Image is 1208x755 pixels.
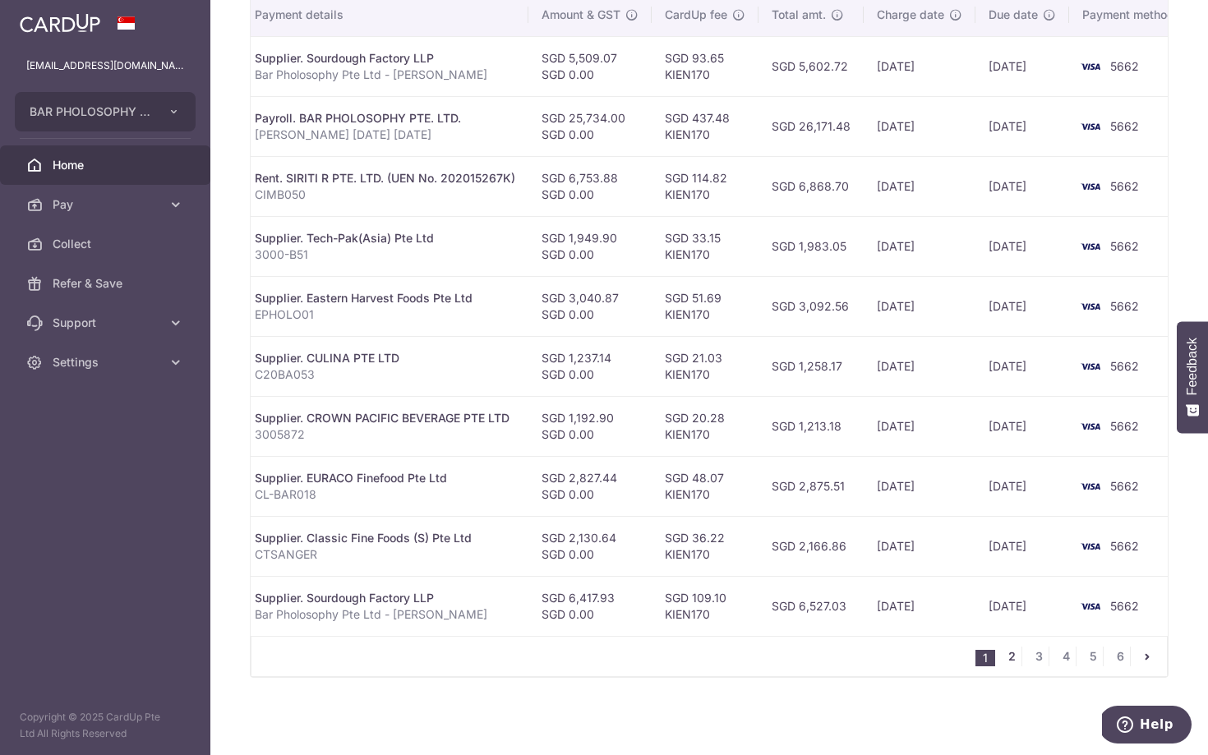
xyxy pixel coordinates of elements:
span: 5662 [1110,539,1139,553]
span: BAR PHOLOSOPHY PTE. LTD. [30,104,151,120]
td: SGD 48.07 KIEN170 [652,456,758,516]
td: [DATE] [975,336,1069,396]
td: [DATE] [864,576,975,636]
span: Refer & Save [53,275,161,292]
span: Home [53,157,161,173]
td: SGD 3,092.56 [758,276,864,336]
td: SGD 1,237.14 SGD 0.00 [528,336,652,396]
td: SGD 21.03 KIEN170 [652,336,758,396]
span: Pay [53,196,161,213]
td: SGD 20.28 KIEN170 [652,396,758,456]
p: CIMB050 [255,186,515,203]
td: SGD 36.22 KIEN170 [652,516,758,576]
td: SGD 26,171.48 [758,96,864,156]
span: Total amt. [772,7,826,23]
td: [DATE] [864,156,975,216]
p: 3000-B51 [255,246,515,263]
p: Bar Pholosophy Pte Ltd - [PERSON_NAME] [255,606,515,623]
td: SGD 2,166.86 [758,516,864,576]
img: Bank Card [1074,596,1107,616]
a: 3 [1029,647,1049,666]
span: Collect [53,236,161,252]
p: 3005872 [255,426,515,443]
span: Settings [53,354,161,371]
a: 5 [1083,647,1103,666]
span: 5662 [1110,419,1139,433]
td: SGD 6,527.03 [758,576,864,636]
div: Supplier. Sourdough Factory LLP [255,590,515,606]
button: BAR PHOLOSOPHY PTE. LTD. [15,92,196,131]
div: Supplier. CULINA PTE LTD [255,350,515,366]
td: SGD 6,753.88 SGD 0.00 [528,156,652,216]
p: Bar Pholosophy Pte Ltd - [PERSON_NAME] [255,67,515,83]
td: [DATE] [864,36,975,96]
td: SGD 25,734.00 SGD 0.00 [528,96,652,156]
span: Charge date [877,7,944,23]
td: [DATE] [975,96,1069,156]
td: [DATE] [864,336,975,396]
td: SGD 437.48 KIEN170 [652,96,758,156]
img: Bank Card [1074,117,1107,136]
td: SGD 93.65 KIEN170 [652,36,758,96]
p: C20BA053 [255,366,515,383]
td: SGD 1,983.05 [758,216,864,276]
td: SGD 6,868.70 [758,156,864,216]
td: [DATE] [975,516,1069,576]
span: Due date [989,7,1038,23]
img: Bank Card [1074,177,1107,196]
td: [DATE] [864,456,975,516]
td: SGD 2,875.51 [758,456,864,516]
p: CL-BAR018 [255,486,515,503]
span: 5662 [1110,299,1139,313]
div: Rent. SIRITI R PTE. LTD. (UEN No. 202015267K) [255,170,515,186]
td: SGD 2,827.44 SGD 0.00 [528,456,652,516]
span: Amount & GST [542,7,620,23]
span: 5662 [1110,479,1139,493]
td: [DATE] [864,96,975,156]
td: [DATE] [975,156,1069,216]
div: Supplier. EURACO Finefood Pte Ltd [255,470,515,486]
td: SGD 33.15 KIEN170 [652,216,758,276]
nav: pager [975,637,1167,676]
td: SGD 114.82 KIEN170 [652,156,758,216]
div: Supplier. CROWN PACIFIC BEVERAGE PTE LTD [255,410,515,426]
td: [DATE] [975,276,1069,336]
td: [DATE] [975,576,1069,636]
p: [PERSON_NAME] [DATE] [DATE] [255,127,515,143]
button: Feedback - Show survey [1177,321,1208,433]
td: SGD 51.69 KIEN170 [652,276,758,336]
img: Bank Card [1074,357,1107,376]
td: SGD 109.10 KIEN170 [652,576,758,636]
span: Feedback [1185,338,1200,395]
td: [DATE] [864,216,975,276]
img: Bank Card [1074,57,1107,76]
li: 1 [975,650,995,666]
span: 5662 [1110,119,1139,133]
div: Supplier. Classic Fine Foods (S) Pte Ltd [255,530,515,546]
div: Supplier. Tech-Pak(Asia) Pte Ltd [255,230,515,246]
span: CardUp fee [665,7,727,23]
span: 5662 [1110,59,1139,73]
a: 4 [1056,647,1076,666]
td: SGD 1,258.17 [758,336,864,396]
img: Bank Card [1074,237,1107,256]
a: 6 [1110,647,1130,666]
td: [DATE] [864,516,975,576]
div: Payroll. BAR PHOLOSOPHY PTE. LTD. [255,110,515,127]
td: SGD 6,417.93 SGD 0.00 [528,576,652,636]
td: [DATE] [975,396,1069,456]
td: SGD 1,192.90 SGD 0.00 [528,396,652,456]
a: 2 [1002,647,1021,666]
td: SGD 1,213.18 [758,396,864,456]
div: Supplier. Sourdough Factory LLP [255,50,515,67]
img: CardUp [20,13,100,33]
iframe: Opens a widget where you can find more information [1102,706,1192,747]
p: [EMAIL_ADDRESS][DOMAIN_NAME] [26,58,184,74]
span: 5662 [1110,239,1139,253]
span: 5662 [1110,359,1139,373]
td: [DATE] [864,396,975,456]
td: [DATE] [864,276,975,336]
img: Bank Card [1074,476,1107,496]
td: SGD 5,509.07 SGD 0.00 [528,36,652,96]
